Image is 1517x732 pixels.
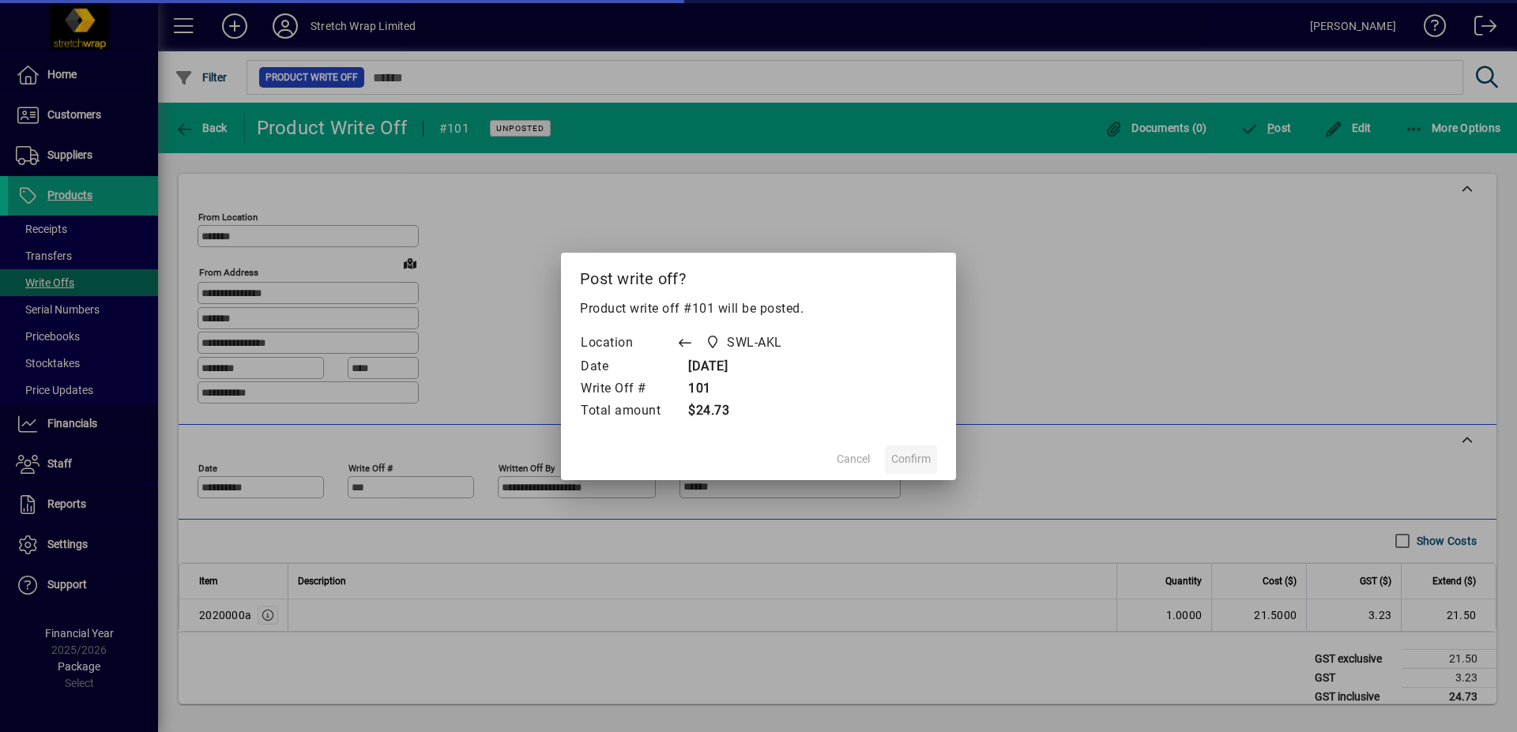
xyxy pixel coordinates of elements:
td: Location [580,331,676,356]
h2: Post write off? [561,253,956,298]
td: [DATE] [676,356,812,378]
span: SWL-AKL [727,333,782,352]
p: Product write off #101 will be posted. [580,299,937,318]
span: SWL-AKL [701,332,789,354]
td: $24.73 [676,400,812,422]
td: Total amount [580,400,676,422]
td: 101 [676,378,812,400]
td: Write Off # [580,378,676,400]
td: Date [580,356,676,378]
